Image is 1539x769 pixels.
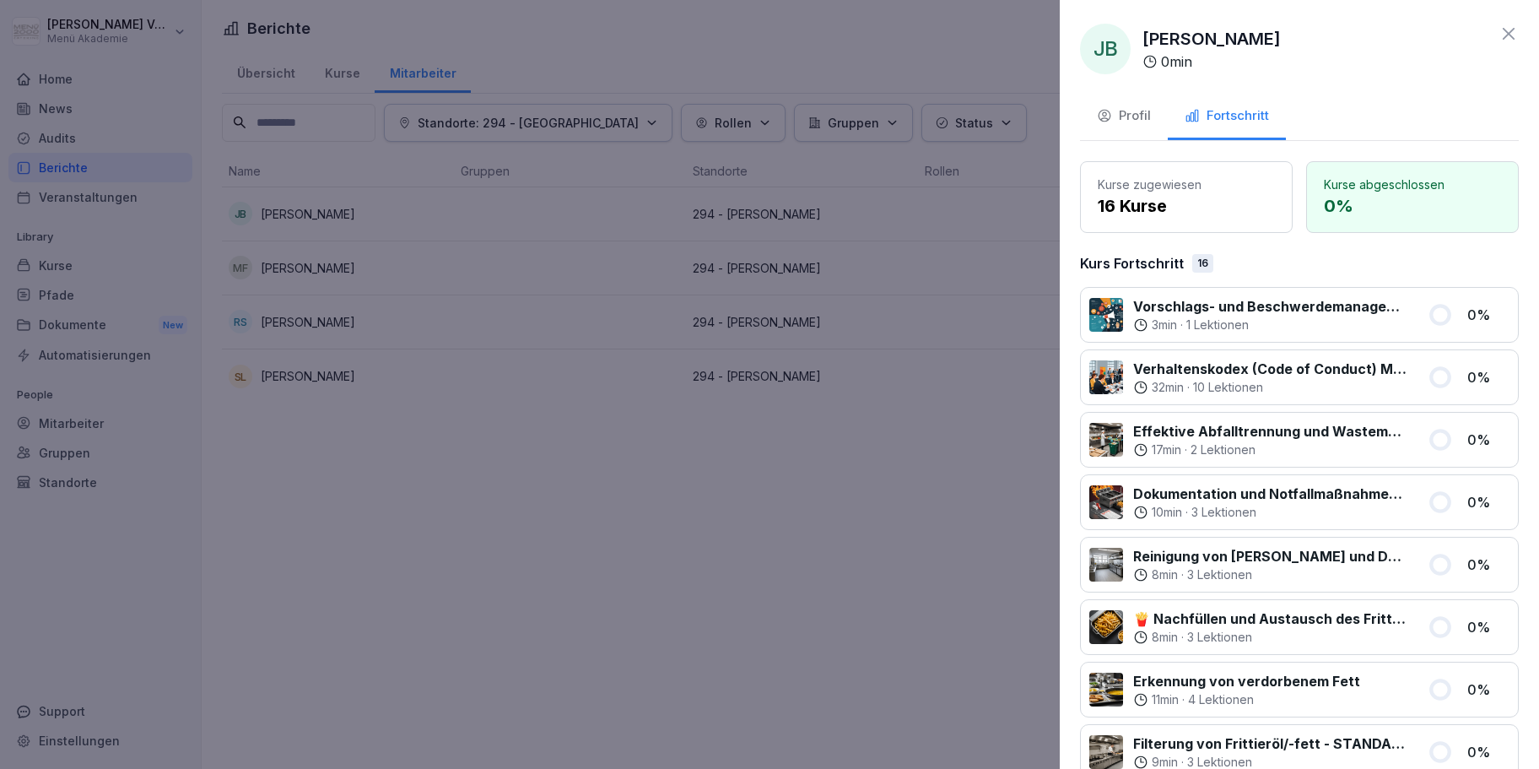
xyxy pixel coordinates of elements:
p: 8 min [1152,566,1178,583]
p: 0 % [1467,305,1509,325]
p: 3 min [1152,317,1177,333]
p: 11 min [1152,691,1179,708]
p: Vorschlags- und Beschwerdemanagement bei Menü 2000 [1133,296,1407,317]
p: 0 % [1467,680,1509,700]
div: · [1133,379,1407,396]
p: 0 % [1467,617,1509,637]
button: Profil [1080,95,1168,140]
p: 3 Lektionen [1187,629,1252,646]
div: · [1133,504,1407,521]
p: 0 % [1324,193,1501,219]
div: Fortschritt [1185,106,1269,126]
button: Fortschritt [1168,95,1286,140]
p: 3 Lektionen [1187,566,1252,583]
div: · [1133,629,1407,646]
p: 2 Lektionen [1191,441,1255,458]
p: 0 % [1467,492,1509,512]
p: 16 Kurse [1098,193,1275,219]
p: Kurs Fortschritt [1080,253,1184,273]
p: Reinigung von [PERSON_NAME] und Dunstabzugshauben [1133,546,1407,566]
div: · [1133,691,1360,708]
p: 0 % [1467,367,1509,387]
p: 10 min [1152,504,1182,521]
p: Filterung von Frittieröl/-fett - STANDARD ohne Vito [1133,734,1407,754]
p: [PERSON_NAME] [1142,26,1281,51]
p: 17 min [1152,441,1181,458]
p: 0 % [1467,742,1509,762]
p: Kurse zugewiesen [1098,176,1275,193]
p: 3 Lektionen [1191,504,1256,521]
p: Dokumentation und Notfallmaßnahmen bei Fritteusen [1133,484,1407,504]
div: 16 [1192,254,1213,273]
p: 🍟 Nachfüllen und Austausch des Frittieröl/-fettes [1133,609,1407,629]
div: · [1133,566,1407,583]
div: JB [1080,24,1131,74]
p: 0 min [1161,51,1192,72]
div: · [1133,317,1407,333]
p: 4 Lektionen [1188,691,1254,708]
p: Effektive Abfalltrennung und Wastemanagement im Catering [1133,421,1407,441]
p: 0 % [1467,555,1509,575]
p: 1 Lektionen [1186,317,1249,333]
p: 10 Lektionen [1193,379,1263,396]
p: 32 min [1152,379,1184,396]
p: Erkennung von verdorbenem Fett [1133,671,1360,691]
p: Kurse abgeschlossen [1324,176,1501,193]
div: Profil [1097,106,1151,126]
div: · [1133,441,1407,458]
p: Verhaltenskodex (Code of Conduct) Menü 2000 [1133,359,1407,379]
p: 8 min [1152,629,1178,646]
p: 0 % [1467,430,1509,450]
